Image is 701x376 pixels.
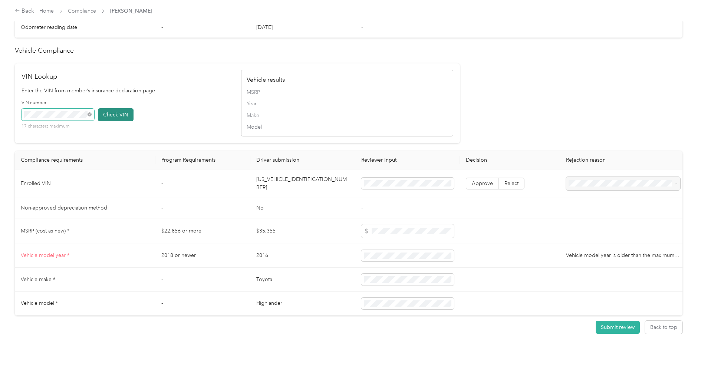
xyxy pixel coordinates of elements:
[155,268,251,292] td: -
[15,244,155,268] td: Vehicle model year *
[15,17,155,38] td: Odometer reading date
[355,151,460,169] th: Reviewer input
[15,292,155,316] td: Vehicle model *
[21,24,77,30] span: Odometer reading date
[21,228,69,234] span: MSRP (cost as new) *
[247,100,448,108] span: Year
[566,251,680,260] p: Vehicle model year is older than the maximum age requirement
[155,244,251,268] td: 2018 or newer
[155,218,251,244] td: $22,856 or more
[21,205,107,211] span: Non-approved depreciation method
[247,123,448,131] span: Model
[21,252,69,258] span: Vehicle model year *
[15,169,155,198] td: Enrolled VIN
[155,292,251,316] td: -
[560,151,686,169] th: Rejection reason
[15,198,155,218] td: Non-approved depreciation method
[155,169,251,198] td: -
[250,218,355,244] td: $35,355
[155,198,251,218] td: -
[15,268,155,292] td: Vehicle make *
[22,123,94,130] p: 17 characters maximum
[250,292,355,316] td: Highlander
[460,151,560,169] th: Decision
[645,321,682,334] button: Back to top
[155,17,251,38] td: -
[22,100,94,106] label: VIN number
[250,198,355,218] td: No
[250,151,355,169] th: Driver submission
[361,24,363,30] span: -
[98,108,134,121] button: Check VIN
[250,244,355,268] td: 2016
[472,180,493,187] span: Approve
[247,88,448,96] span: MSRP
[247,75,448,84] h4: Vehicle results
[250,17,355,38] td: [DATE]
[659,334,701,376] iframe: Everlance-gr Chat Button Frame
[247,112,448,119] span: Make
[68,8,96,14] a: Compliance
[15,151,155,169] th: Compliance requirements
[39,8,54,14] a: Home
[22,87,234,95] p: Enter the VIN from member’s insurance declaration page
[596,321,640,334] button: Submit review
[504,180,519,187] span: Reject
[250,268,355,292] td: Toyota
[15,46,682,56] h2: Vehicle Compliance
[21,276,55,283] span: Vehicle make *
[155,151,251,169] th: Program Requirements
[15,218,155,244] td: MSRP (cost as new) *
[21,180,51,187] span: Enrolled VIN
[250,169,355,198] td: [US_VEHICLE_IDENTIFICATION_NUMBER]
[361,205,363,211] span: -
[22,72,234,82] h2: VIN Lookup
[15,7,34,16] div: Back
[21,300,58,306] span: Vehicle model *
[110,7,152,15] span: [PERSON_NAME]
